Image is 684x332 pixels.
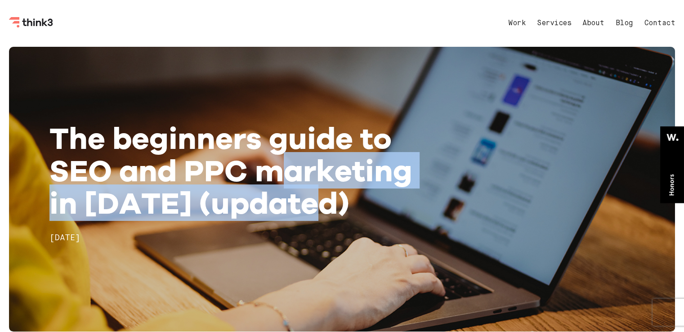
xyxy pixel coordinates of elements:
a: Blog [616,20,633,27]
a: About [582,20,604,27]
a: Services [537,20,571,27]
h1: The beginners guide to SEO and PPC marketing in [DATE] (updated) [49,122,435,219]
a: Work [508,20,526,27]
a: Contact [644,20,675,27]
a: Think3 Logo [9,21,54,29]
h2: [DATE] [49,233,435,243]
